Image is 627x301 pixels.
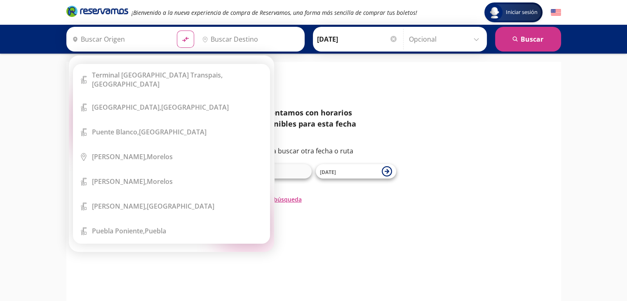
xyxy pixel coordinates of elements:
[92,71,263,89] div: [GEOGRAPHIC_DATA]
[503,8,541,16] span: Iniciar sesión
[551,7,561,18] button: English
[317,29,398,49] input: Elegir Fecha
[92,177,147,186] b: [PERSON_NAME],
[92,202,147,211] b: [PERSON_NAME],
[231,146,396,156] p: Te invitamos a buscar otra fecha o ruta
[495,27,561,52] button: Buscar
[92,202,214,211] div: [GEOGRAPHIC_DATA]
[66,5,128,17] i: Brand Logo
[92,103,229,112] div: [GEOGRAPHIC_DATA]
[69,29,170,49] input: Buscar Origen
[92,152,147,161] b: [PERSON_NAME],
[320,169,336,176] span: [DATE]
[92,152,173,161] div: Morelos
[132,9,417,16] em: ¡Bienvenido a la nueva experiencia de compra de Reservamos, una forma más sencilla de comprar tus...
[92,71,223,80] b: Terminal [GEOGRAPHIC_DATA] Transpais,
[92,127,139,136] b: Puente Blanco,
[92,226,166,235] div: Puebla
[254,107,396,129] div: No contamos con horarios disponibles para esta fecha
[92,103,161,112] b: [GEOGRAPHIC_DATA],
[199,29,300,49] input: Buscar Destino
[92,177,173,186] div: Morelos
[409,29,483,49] input: Opcional
[66,5,128,20] a: Brand Logo
[92,226,145,235] b: Puebla Poniente,
[92,127,207,136] div: [GEOGRAPHIC_DATA]
[316,164,396,179] button: [DATE]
